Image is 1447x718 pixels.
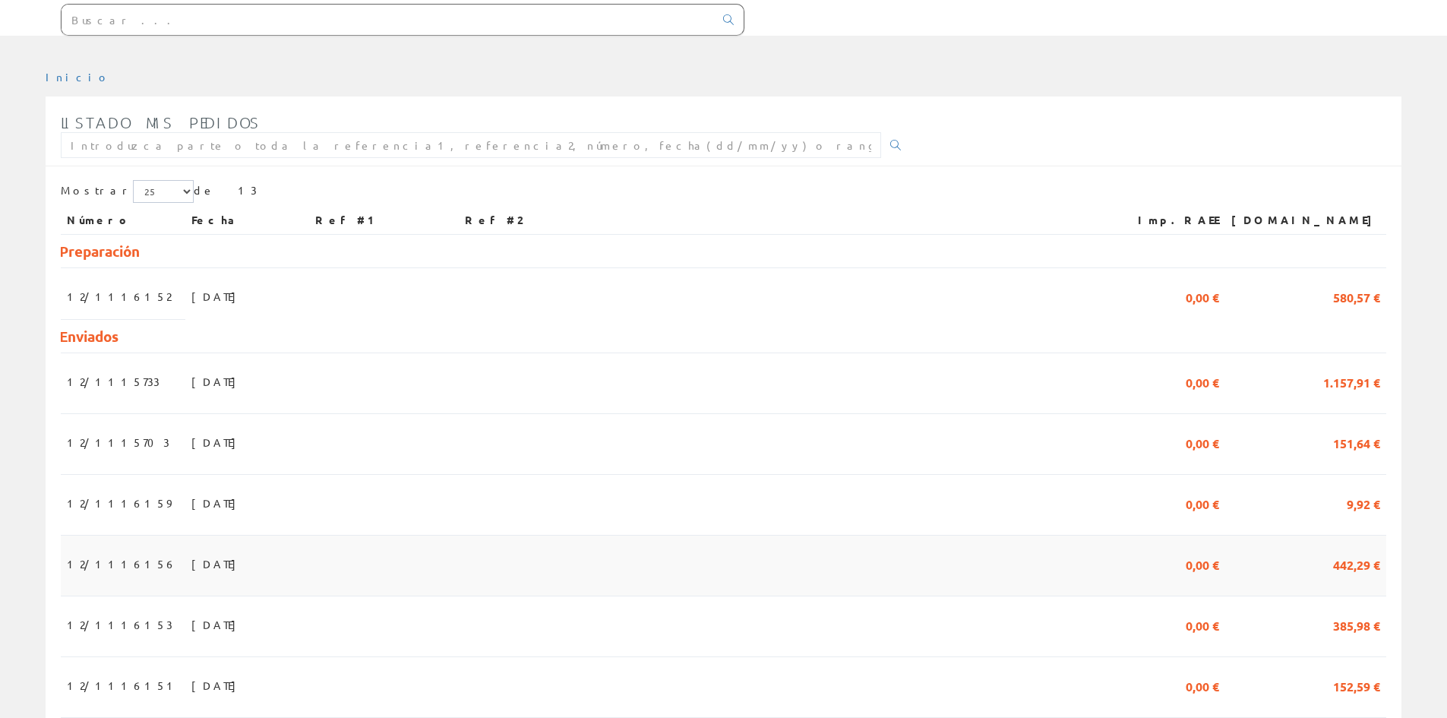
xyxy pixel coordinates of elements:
[185,207,309,234] th: Fecha
[67,283,171,309] span: 12/1116152
[1333,429,1380,455] span: 151,64 €
[1186,551,1219,577] span: 0,00 €
[61,180,1386,207] div: de 13
[1186,283,1219,309] span: 0,00 €
[67,429,169,455] span: 12/1115703
[46,70,110,84] a: Inicio
[1333,283,1380,309] span: 580,57 €
[67,490,171,516] span: 12/1116159
[191,429,244,455] span: [DATE]
[1333,551,1380,577] span: 442,29 €
[191,283,244,309] span: [DATE]
[67,672,179,698] span: 12/1116151
[59,242,140,261] span: Preparación
[59,327,118,346] span: Enviados
[62,5,714,35] input: Buscar ...
[1333,672,1380,698] span: 152,59 €
[133,180,194,203] select: Mostrar
[1111,207,1225,234] th: Imp.RAEE
[1186,368,1219,394] span: 0,00 €
[309,207,459,234] th: Ref #1
[1186,672,1219,698] span: 0,00 €
[1186,429,1219,455] span: 0,00 €
[1225,207,1386,234] th: [DOMAIN_NAME]
[1333,612,1380,637] span: 385,98 €
[61,113,261,131] span: Listado mis pedidos
[61,180,194,203] label: Mostrar
[1323,368,1380,394] span: 1.157,91 €
[191,612,244,637] span: [DATE]
[459,207,1111,234] th: Ref #2
[191,368,244,394] span: [DATE]
[191,551,244,577] span: [DATE]
[67,368,160,394] span: 12/1115733
[1347,490,1380,516] span: 9,92 €
[1186,490,1219,516] span: 0,00 €
[61,207,185,234] th: Número
[67,612,172,637] span: 12/1116153
[191,490,244,516] span: [DATE]
[67,551,177,577] span: 12/1116156
[191,672,244,698] span: [DATE]
[1186,612,1219,637] span: 0,00 €
[61,132,881,158] input: Introduzca parte o toda la referencia1, referencia2, número, fecha(dd/mm/yy) o rango de fechas(dd...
